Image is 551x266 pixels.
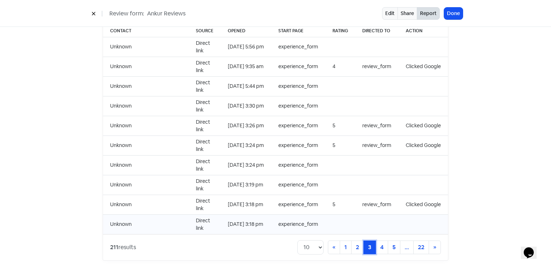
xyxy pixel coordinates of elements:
td: experience_form [271,214,325,234]
td: Unknown [103,116,189,136]
td: review_form [355,195,399,214]
td: Unknown [103,175,189,195]
td: Clicked Google [399,57,448,76]
td: Clicked Google [399,136,448,155]
td: Unknown [103,96,189,116]
td: [DATE] 3:18 pm [221,195,271,214]
td: experience_form [271,116,325,136]
td: [DATE] 3:19 pm [221,175,271,195]
td: Direct link [189,37,221,57]
a: 2 [351,241,364,254]
td: Direct link [189,76,221,96]
td: Direct link [189,195,221,214]
a: Share [397,7,417,20]
td: [DATE] 3:24 pm [221,155,271,175]
a: Next [429,241,441,254]
strong: 211 [110,243,118,251]
td: review_form [355,116,399,136]
td: Direct link [189,175,221,195]
td: experience_form [271,175,325,195]
a: 1 [340,241,352,254]
td: [DATE] 3:30 pm [221,96,271,116]
td: Unknown [103,136,189,155]
td: [DATE] 5:56 pm [221,37,271,57]
span: « [333,243,335,251]
a: 5 [388,241,400,254]
span: Review form: [109,9,144,18]
td: [DATE] 5:44 pm [221,76,271,96]
td: experience_form [271,155,325,175]
button: Done [444,8,463,19]
th: Source [189,25,221,37]
td: [DATE] 3:26 pm [221,116,271,136]
td: Direct link [189,155,221,175]
td: experience_form [271,195,325,214]
td: Unknown [103,37,189,57]
td: experience_form [271,96,325,116]
td: Clicked Google [399,116,448,136]
th: Directed to [355,25,399,37]
td: Unknown [103,155,189,175]
td: 4 [325,57,355,76]
a: 3 [363,241,376,254]
td: review_form [355,57,399,76]
iframe: chat widget [521,237,544,259]
a: 4 [376,241,388,254]
td: 5 [325,136,355,155]
a: Edit [382,7,398,20]
td: [DATE] 3:24 pm [221,136,271,155]
td: [DATE] 3:18 pm [221,214,271,234]
a: Previous [328,241,340,254]
td: experience_form [271,37,325,57]
td: experience_form [271,57,325,76]
td: Direct link [189,57,221,76]
td: Direct link [189,116,221,136]
div: results [110,243,136,252]
th: Opened [221,25,271,37]
a: ... [400,241,414,254]
td: review_form [355,136,399,155]
td: Unknown [103,76,189,96]
td: Clicked Google [399,195,448,214]
a: 22 [413,241,429,254]
th: Start page [271,25,325,37]
td: Unknown [103,57,189,76]
td: experience_form [271,76,325,96]
button: Report [417,7,440,20]
td: Direct link [189,136,221,155]
td: 5 [325,116,355,136]
td: Unknown [103,195,189,214]
td: 5 [325,195,355,214]
th: Contact [103,25,189,37]
td: Direct link [189,214,221,234]
th: Action [399,25,448,37]
td: experience_form [271,136,325,155]
td: [DATE] 9:35 am [221,57,271,76]
td: Direct link [189,96,221,116]
td: Unknown [103,214,189,234]
th: Rating [325,25,355,37]
span: » [433,243,436,251]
